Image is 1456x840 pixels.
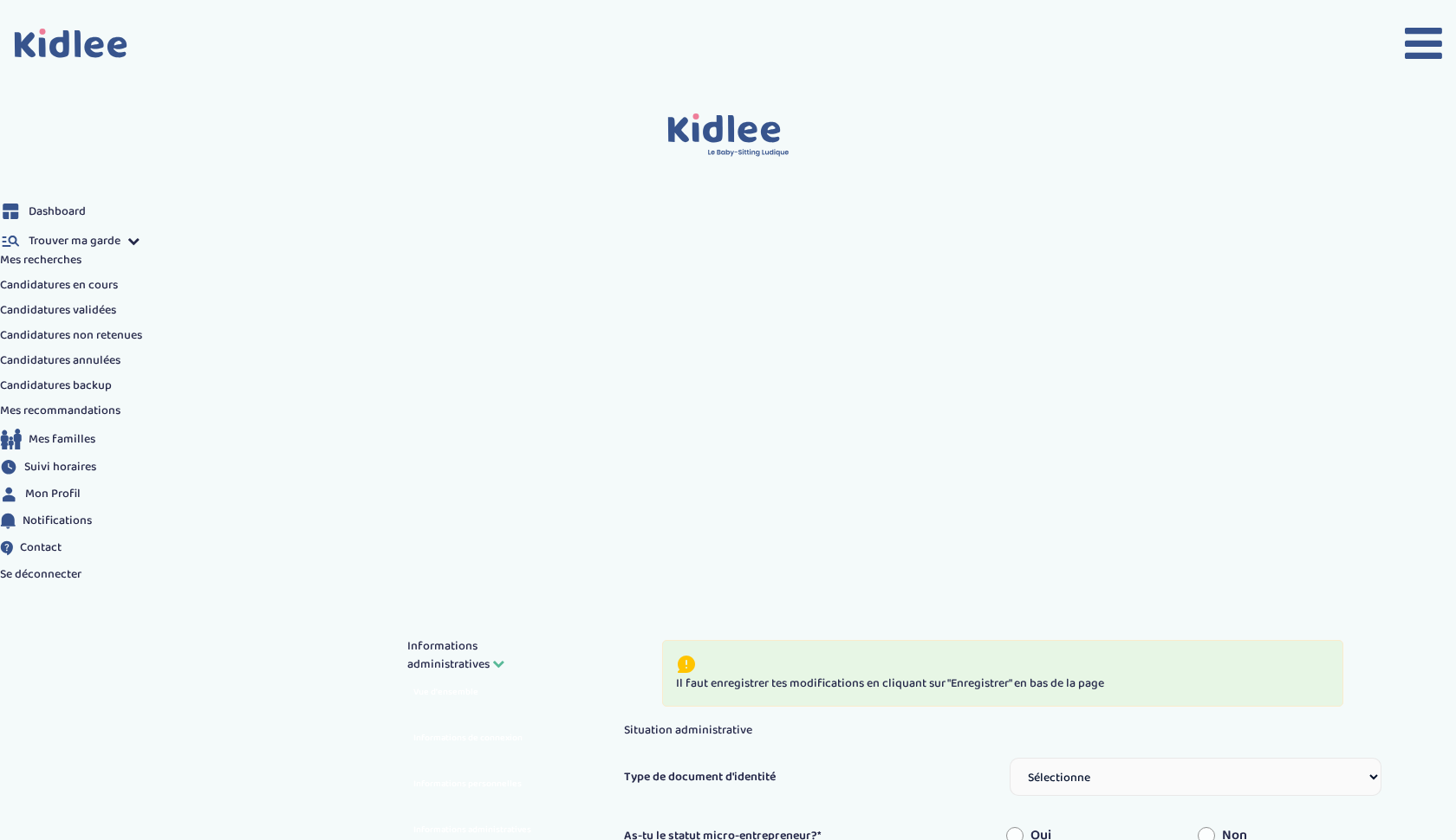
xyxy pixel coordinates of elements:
span: Suivi horaires [24,458,96,476]
span: Informations de connexion [407,729,528,748]
h3: Situation administrative [624,724,1381,737]
button: Informations de connexion [407,728,528,746]
span: Informations administratives [407,636,490,674]
span: Notifications [23,512,92,530]
span: Informations administratives [407,821,536,840]
button: Vue d'ensemble [407,682,484,701]
button: Informations administratives [407,820,536,838]
button: Informations personnelles [407,774,527,792]
button: Informations administratives [407,637,548,674]
span: Dashboard [29,203,86,221]
span: Trouver ma garde [29,232,120,250]
img: logo.svg [667,113,790,158]
label: Type de document d'identité [624,768,776,786]
span: Vue d'ensemble [407,683,484,702]
span: Contact [20,539,62,557]
span: Mon Profil [25,485,81,503]
p: Il faut enregistrer tes modifications en cliquant sur "Enregistrer" en bas de la page [676,675,1330,693]
span: Informations personnelles [407,775,527,794]
span: Mes familles [29,430,95,449]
